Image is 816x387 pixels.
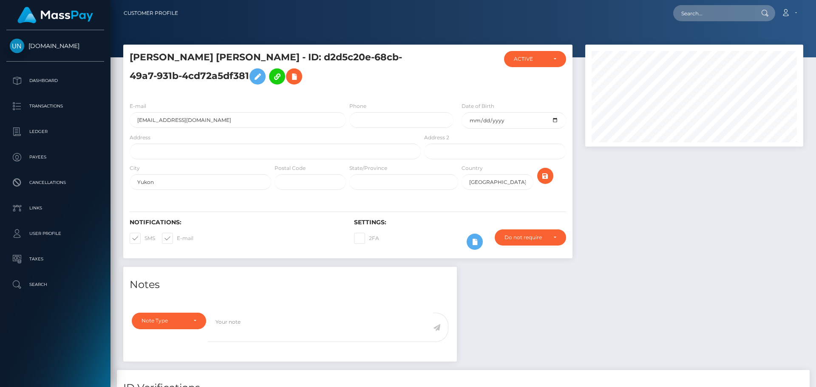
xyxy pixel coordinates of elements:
input: Search... [673,5,753,21]
p: Links [10,202,101,215]
label: Postal Code [275,164,306,172]
a: User Profile [6,223,104,244]
button: ACTIVE [504,51,566,67]
label: Address [130,134,150,141]
label: Country [462,164,483,172]
p: Dashboard [10,74,101,87]
a: Payees [6,147,104,168]
label: Date of Birth [462,102,494,110]
p: Ledger [10,125,101,138]
button: Note Type [132,313,206,329]
img: Unlockt.me [10,39,24,53]
label: Phone [349,102,366,110]
a: Taxes [6,249,104,270]
a: Cancellations [6,172,104,193]
div: Note Type [142,317,187,324]
a: Customer Profile [124,4,178,22]
a: Links [6,198,104,219]
div: ACTIVE [514,56,547,62]
p: User Profile [10,227,101,240]
img: MassPay Logo [17,7,93,23]
a: Transactions [6,96,104,117]
p: Transactions [10,100,101,113]
p: Cancellations [10,176,101,189]
h5: [PERSON_NAME] [PERSON_NAME] - ID: d2d5c20e-68cb-49a7-931b-4cd72a5df381 [130,51,416,89]
a: Search [6,274,104,295]
div: Do not require [504,234,547,241]
label: E-mail [130,102,146,110]
h6: Notifications: [130,219,341,226]
label: Address 2 [424,134,449,141]
a: Dashboard [6,70,104,91]
button: Do not require [495,229,566,246]
label: E-mail [162,233,193,244]
label: SMS [130,233,155,244]
label: 2FA [354,233,379,244]
label: State/Province [349,164,387,172]
h6: Settings: [354,219,566,226]
a: Ledger [6,121,104,142]
h4: Notes [130,277,450,292]
p: Taxes [10,253,101,266]
label: City [130,164,140,172]
span: [DOMAIN_NAME] [6,42,104,50]
p: Search [10,278,101,291]
p: Payees [10,151,101,164]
